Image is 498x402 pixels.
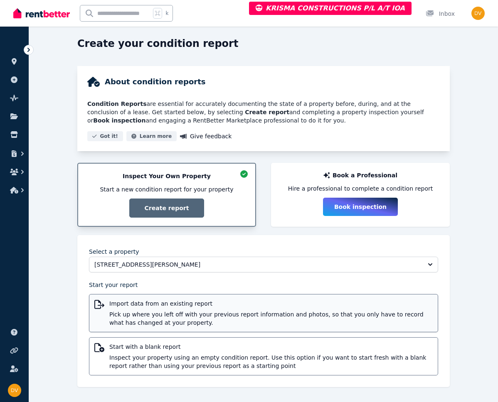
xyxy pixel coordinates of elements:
[8,384,21,397] img: Dinesh Vaidhya
[89,257,438,272] button: [STREET_ADDRESS][PERSON_NAME]
[100,185,233,194] span: Start a new condition report for your property
[123,172,211,180] p: Inspect Your Own Property
[87,131,123,141] button: Got it!
[471,7,485,20] img: Dinesh Vaidhya
[333,171,397,179] p: Book a Professional
[126,131,177,141] button: Learn more
[93,117,145,124] strong: Book inspection
[180,131,232,141] a: Give feedback
[109,353,433,370] span: Inspect your property using an empty condition report. Use this option if you want to start fresh...
[109,299,433,308] span: Import data from an existing report
[105,76,206,88] h2: About condition reports
[288,184,433,193] span: Hire a professional to complete a condition report
[94,260,421,269] span: [STREET_ADDRESS][PERSON_NAME]
[165,10,168,17] span: k
[256,4,405,12] span: KRISMA CONSTRUCTIONS P/L A/T IOA
[109,343,433,351] span: Start with a blank report
[109,310,433,327] span: Pick up where you left off with your previous report information and photos, so that you only hav...
[13,7,70,20] img: RentBetter
[87,100,146,107] strong: Condition Reports
[77,37,238,50] h1: Create your condition report
[89,248,139,255] label: Select a property
[87,100,440,125] p: are essential for accurately documenting the state of a property before, during, and at the concl...
[323,198,398,216] button: Book inspection
[245,109,289,115] strong: Create report
[426,10,455,18] div: Inbox
[89,281,438,289] p: Start your report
